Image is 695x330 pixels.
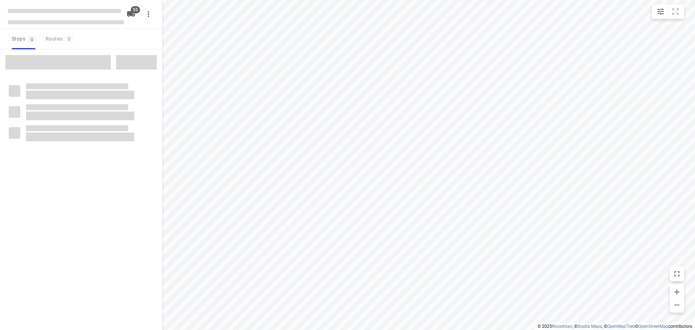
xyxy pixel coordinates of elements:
[607,324,635,329] a: OpenMapTiles
[652,4,684,19] div: small contained button group
[638,324,668,329] a: OpenStreetMap
[653,4,668,19] button: Map settings
[577,324,602,329] a: Stadia Maps
[552,324,572,329] a: Routetitan
[538,324,692,329] li: © 2025 , © , © © contributors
